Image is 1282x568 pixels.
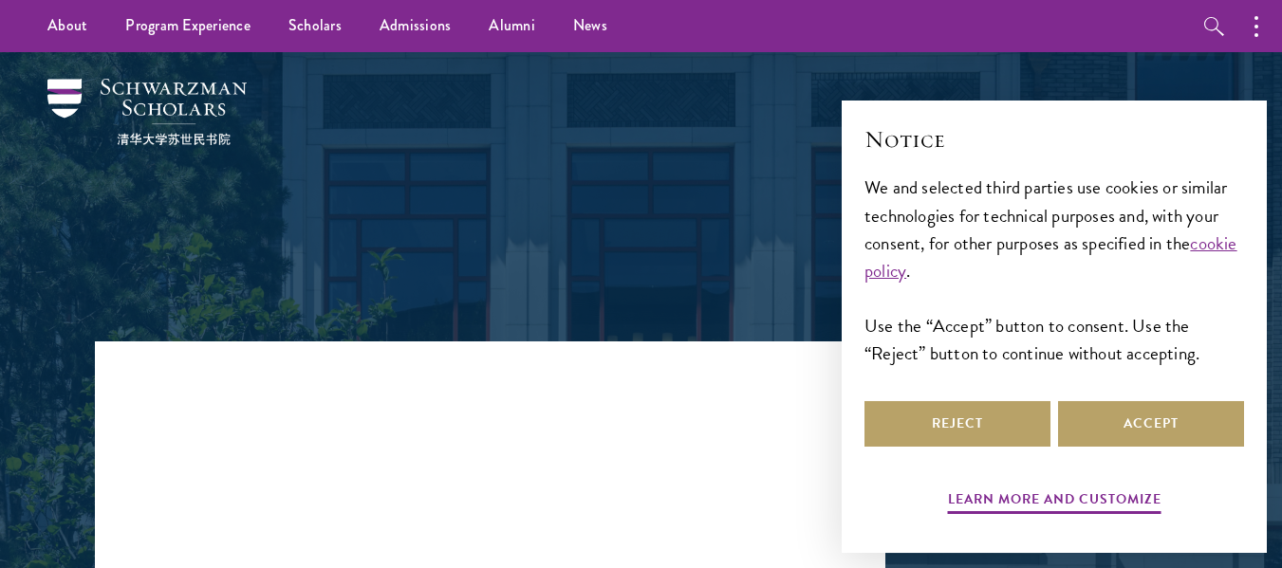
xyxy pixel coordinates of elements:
a: cookie policy [864,229,1237,284]
button: Accept [1058,401,1244,447]
button: Reject [864,401,1050,447]
div: We and selected third parties use cookies or similar technologies for technical purposes and, wit... [864,174,1244,366]
h2: Notice [864,123,1244,156]
img: Schwarzman Scholars [47,79,247,145]
button: Learn more and customize [948,487,1161,517]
